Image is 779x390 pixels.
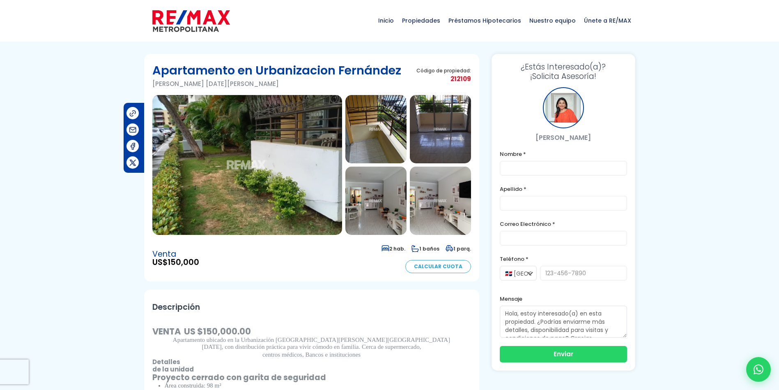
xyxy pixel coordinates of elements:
span: US $150,000.00 [184,325,251,337]
p: [PERSON_NAME] [DATE][PERSON_NAME] [152,79,401,89]
strong: Detalles de la unidad [152,357,194,374]
p: [PERSON_NAME] [500,132,627,143]
img: Compartir [129,158,137,167]
span: Proyecto cerrado con garita de seguridad [152,372,326,383]
span: 1 baños [411,245,439,252]
span: ¿Estás Interesado(a)? [500,62,627,72]
img: Compartir [129,109,137,118]
span: 1 parq. [446,245,471,252]
span: US$ [152,258,199,267]
span: Venta [152,250,199,258]
label: Mensaje [500,294,627,304]
label: Correo Electrónico * [500,219,627,229]
p: Apartamento ubicado en la Urbanización [GEOGRAPHIC_DATA][PERSON_NAME][GEOGRAPHIC_DATA] [DATE], co... [152,337,471,358]
a: Calcular Cuota [405,260,471,273]
button: Enviar [500,346,627,362]
h2: Descripción [152,298,471,316]
img: Compartir [129,142,137,151]
img: Compartir [129,125,137,134]
img: Apartamento en Urbanizacion Fernández [410,95,471,163]
h3: ¡Solicita Asesoría! [500,62,627,81]
li: Área construida: 98 m² [165,382,471,389]
div: Juliana Sanchez [543,87,584,128]
img: Apartamento en Urbanizacion Fernández [152,95,342,235]
span: 150,000 [168,257,199,268]
span: Nuestro equipo [525,8,580,33]
span: VENTA [152,325,251,337]
textarea: Hola, estoy interesado(a) en esta propiedad. ¿Podrías enviarme más detalles, disponibilidad para ... [500,306,627,338]
img: Apartamento en Urbanizacion Fernández [410,167,471,235]
span: Únete a RE/MAX [580,8,635,33]
span: Inicio [374,8,398,33]
input: 123-456-7890 [540,266,627,281]
span: Propiedades [398,8,444,33]
label: Teléfono * [500,254,627,264]
img: remax-metropolitana-logo [152,9,230,33]
h1: Apartamento en Urbanizacion Fernández [152,62,401,79]
span: Préstamos Hipotecarios [444,8,525,33]
label: Nombre * [500,149,627,159]
img: Apartamento en Urbanizacion Fernández [345,95,407,163]
span: 212109 [416,74,471,84]
label: Apellido * [500,184,627,194]
span: 2 hab. [381,245,405,252]
span: Código de propiedad: [416,67,471,74]
img: Apartamento en Urbanizacion Fernández [345,167,407,235]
